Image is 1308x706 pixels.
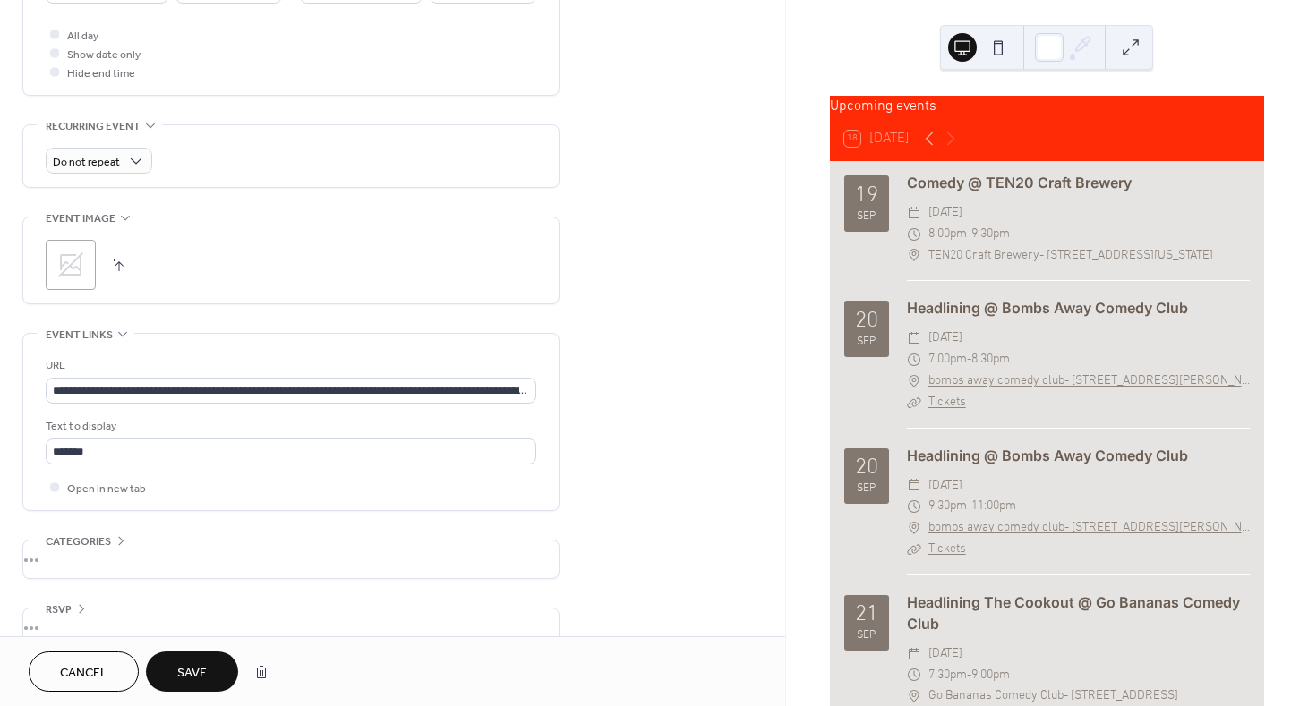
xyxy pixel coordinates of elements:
[928,349,967,370] span: 7:00pm
[907,517,921,539] div: ​
[967,496,971,517] span: -
[928,541,966,557] a: Tickets
[928,665,967,686] span: 7:30pm
[907,392,921,413] div: ​
[928,475,962,497] span: [DATE]
[857,336,876,348] div: Sep
[855,185,878,208] div: 19
[928,517,1250,539] a: bombs away comedy club- [STREET_ADDRESS][PERSON_NAME]
[907,202,921,224] div: ​
[907,447,1188,464] a: Headlining @ Bombs Away Comedy Club
[60,664,107,683] span: Cancel
[907,539,921,560] div: ​
[146,651,238,692] button: Save
[907,299,1188,317] a: Headlining @ Bombs Away Comedy Club
[46,209,115,228] span: Event image
[67,46,141,64] span: Show date only
[907,643,921,665] div: ​
[928,370,1250,392] a: bombs away comedy club- [STREET_ADDRESS][PERSON_NAME]
[928,395,966,410] a: Tickets
[830,96,1264,117] div: Upcoming events
[971,496,1016,517] span: 11:00pm
[967,224,971,245] span: -
[907,172,1250,193] div: Comedy @ TEN20 Craft Brewery
[46,600,72,619] span: RSVP
[29,651,139,692] button: Cancel
[67,480,146,498] span: Open in new tab
[967,665,971,686] span: -
[857,483,876,495] div: Sep
[53,152,120,173] span: Do not repeat
[907,496,921,517] div: ​
[928,224,967,245] span: 8:00pm
[907,593,1240,633] a: Headlining The Cookout @ Go Bananas Comedy Club
[928,327,962,349] span: [DATE]
[46,417,533,436] div: Text to display
[907,370,921,392] div: ​
[907,665,921,686] div: ​
[46,532,111,551] span: Categories
[971,349,1010,370] span: 8:30pm
[928,643,962,665] span: [DATE]
[23,540,559,578] div: •••
[857,211,876,223] div: Sep
[23,608,559,646] div: •••
[46,326,113,344] span: Event links
[857,630,876,642] div: Sep
[177,664,207,683] span: Save
[971,224,1010,245] span: 9:30pm
[855,457,878,480] div: 20
[907,245,921,267] div: ​
[46,117,141,136] span: Recurring event
[907,327,921,349] div: ​
[928,496,967,517] span: 9:30pm
[67,27,98,46] span: All day
[855,604,878,626] div: 21
[967,349,971,370] span: -
[928,245,1213,267] span: TEN20 Craft Brewery- [STREET_ADDRESS][US_STATE]
[855,310,878,333] div: 20
[907,224,921,245] div: ​
[907,475,921,497] div: ​
[907,349,921,370] div: ​
[928,202,962,224] span: [DATE]
[46,240,96,290] div: ;
[67,64,135,83] span: Hide end time
[971,665,1010,686] span: 9:00pm
[46,356,533,375] div: URL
